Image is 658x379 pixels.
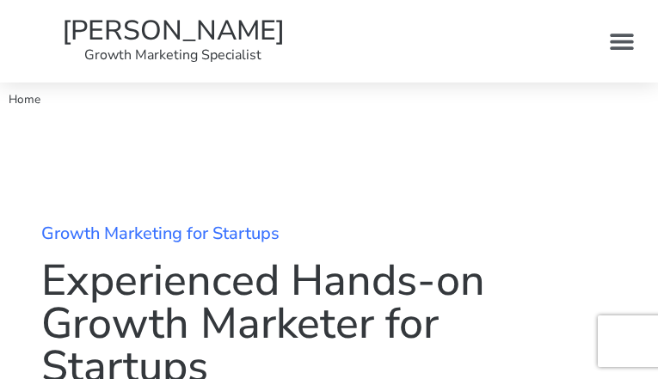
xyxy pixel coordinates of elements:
span: Home [9,91,40,107]
p: Growth Marketing Specialist [17,45,329,65]
iframe: Chat Widget [572,296,658,379]
h2: Growth Marketing for Startups [41,225,617,242]
div: Menu Toggle [602,21,641,60]
a: [PERSON_NAME] [62,12,285,49]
